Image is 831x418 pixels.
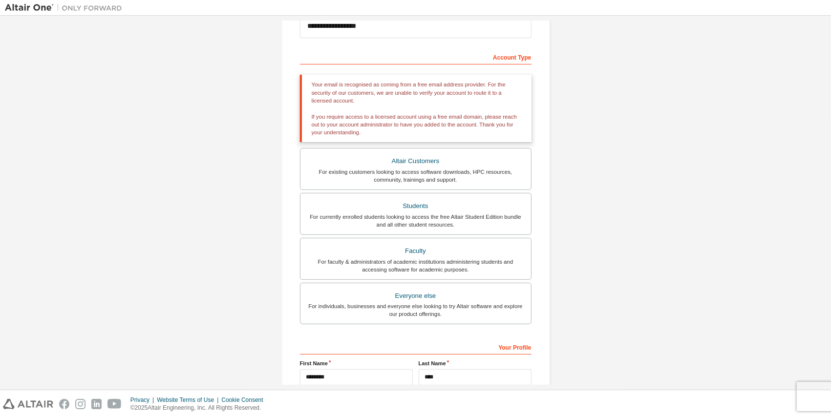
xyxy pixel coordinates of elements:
[157,396,221,404] div: Website Terms of Use
[300,49,532,64] div: Account Type
[75,399,85,409] img: instagram.svg
[306,154,525,168] div: Altair Customers
[130,396,157,404] div: Privacy
[306,289,525,303] div: Everyone else
[221,396,269,404] div: Cookie Consent
[306,168,525,184] div: For existing customers looking to access software downloads, HPC resources, community, trainings ...
[5,3,127,13] img: Altair One
[91,399,102,409] img: linkedin.svg
[306,244,525,258] div: Faculty
[107,399,122,409] img: youtube.svg
[306,258,525,273] div: For faculty & administrators of academic institutions administering students and accessing softwa...
[130,404,269,412] p: © 2025 Altair Engineering, Inc. All Rights Reserved.
[306,199,525,213] div: Students
[59,399,69,409] img: facebook.svg
[306,213,525,229] div: For currently enrolled students looking to access the free Altair Student Edition bundle and all ...
[419,359,532,367] label: Last Name
[300,339,532,355] div: Your Profile
[3,399,53,409] img: altair_logo.svg
[300,75,532,142] div: Your email is recognised as coming from a free email address provider. For the security of our cu...
[300,359,413,367] label: First Name
[306,302,525,318] div: For individuals, businesses and everyone else looking to try Altair software and explore our prod...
